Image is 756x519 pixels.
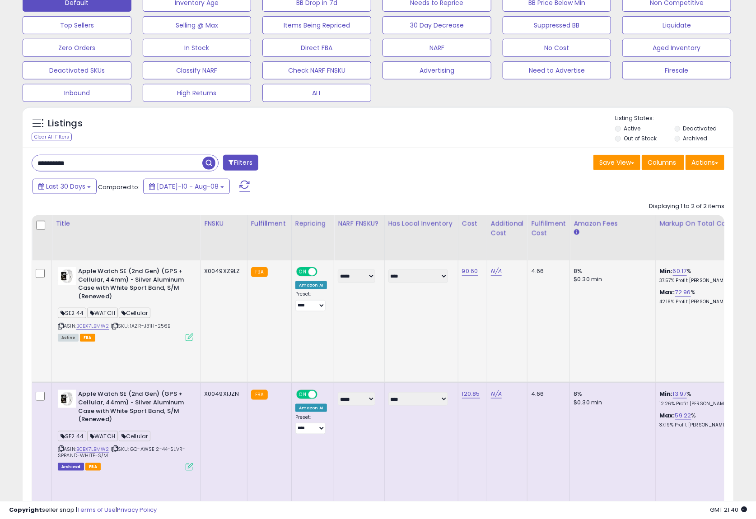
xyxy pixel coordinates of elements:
button: Deactivated SKUs [23,61,131,79]
a: 90.60 [462,267,478,276]
span: Columns [648,158,676,167]
label: Out of Stock [624,134,657,142]
b: Min: [659,389,673,398]
th: CSV column name: cust_attr_4_NARF FNSKU? [334,215,384,260]
span: ON [297,268,308,276]
div: FNSKU [204,219,243,228]
b: Max: [659,411,675,420]
span: Cellular [119,308,150,318]
div: % [659,288,734,305]
div: Displaying 1 to 2 of 2 items [649,202,724,211]
a: Terms of Use [77,505,116,514]
button: In Stock [143,39,252,57]
button: Last 30 Days [33,179,97,194]
div: Cost [462,219,483,228]
h5: Listings [48,117,83,130]
span: | SKU: GC-AWSE 2-44-SLVR-SPBAND-WHITE-S/M [58,445,185,459]
a: N/A [491,267,502,276]
b: Max: [659,288,675,297]
span: FBA [85,463,101,471]
label: Deactivated [683,125,717,132]
div: X0049XZ9LZ [204,267,240,275]
button: Need to Advertise [503,61,611,79]
div: Has Local Inventory [388,219,454,228]
div: 4.66 [531,267,563,275]
div: ASIN: [58,390,193,469]
div: Fulfillment [251,219,288,228]
button: Classify NARF [143,61,252,79]
a: 59.22 [675,411,691,420]
img: 31zrZBDuBPL._SL40_.jpg [58,267,76,285]
p: 37.19% Profit [PERSON_NAME] [659,422,734,428]
label: Archived [683,134,708,142]
button: Items Being Repriced [262,16,371,34]
div: Clear All Filters [32,133,72,141]
div: Amazon AI [295,404,327,412]
a: 120.85 [462,389,480,399]
b: Apple Watch SE (2nd Gen) (GPS + Cellular, 44mm) - Silver Aluminum Case with White Sport Band, S/M... [78,390,188,426]
a: 60.17 [673,267,687,276]
div: % [659,412,734,428]
div: NARF FNSKU? [338,219,380,228]
div: Fulfillment Cost [531,219,566,238]
a: B0BX7LBMW2 [76,445,109,453]
small: FBA [251,390,268,400]
button: Advertising [383,61,491,79]
span: SE2 44 [58,308,86,318]
span: Compared to: [98,183,140,191]
span: [DATE]-10 - Aug-08 [157,182,219,191]
button: Zero Orders [23,39,131,57]
div: seller snap | | [9,506,157,514]
div: Additional Cost [491,219,524,238]
button: Columns [642,155,684,170]
span: 2025-09-8 21:40 GMT [710,505,747,514]
button: Selling @ Max [143,16,252,34]
button: Top Sellers [23,16,131,34]
span: WATCH [87,308,118,318]
div: Markup on Total Cost [659,219,737,228]
span: WATCH [87,431,118,441]
div: Title [56,219,196,228]
div: Preset: [295,291,327,311]
button: Save View [593,155,640,170]
p: 12.26% Profit [PERSON_NAME] [659,401,734,407]
div: 4.66 [531,390,563,398]
a: B0BX7LBMW2 [76,322,109,330]
img: 31zrZBDuBPL._SL40_.jpg [58,390,76,408]
p: 42.18% Profit [PERSON_NAME] [659,299,734,305]
span: Cellular [119,431,150,441]
span: OFF [316,391,331,399]
button: 30 Day Decrease [383,16,491,34]
button: [DATE]-10 - Aug-08 [143,179,230,194]
button: Direct FBA [262,39,371,57]
span: | SKU: 1AZR-J31H-256B [111,322,171,329]
button: Liquidate [622,16,731,34]
button: Inbound [23,84,131,102]
th: CSV column name: cust_attr_2_Has Local Inventory [384,215,458,260]
div: X0049XIJZN [204,390,240,398]
span: Last 30 Days [46,182,85,191]
div: Amazon Fees [574,219,652,228]
div: % [659,390,734,407]
small: Amazon Fees. [574,228,579,236]
div: 8% [574,267,649,275]
b: Min: [659,267,673,275]
strong: Copyright [9,505,42,514]
button: ALL [262,84,371,102]
div: $0.30 min [574,275,649,283]
button: Actions [686,155,724,170]
button: No Cost [503,39,611,57]
div: 8% [574,390,649,398]
button: Suppressed BB [503,16,611,34]
span: OFF [316,268,331,276]
span: ON [297,391,308,399]
button: High Returns [143,84,252,102]
div: Repricing [295,219,330,228]
p: 37.57% Profit [PERSON_NAME] [659,278,734,284]
a: 13.97 [673,389,687,399]
span: SE2 44 [58,431,86,441]
button: Firesale [622,61,731,79]
div: % [659,267,734,284]
button: Filters [223,155,258,171]
th: The percentage added to the cost of goods (COGS) that forms the calculator for Min & Max prices. [656,215,742,260]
